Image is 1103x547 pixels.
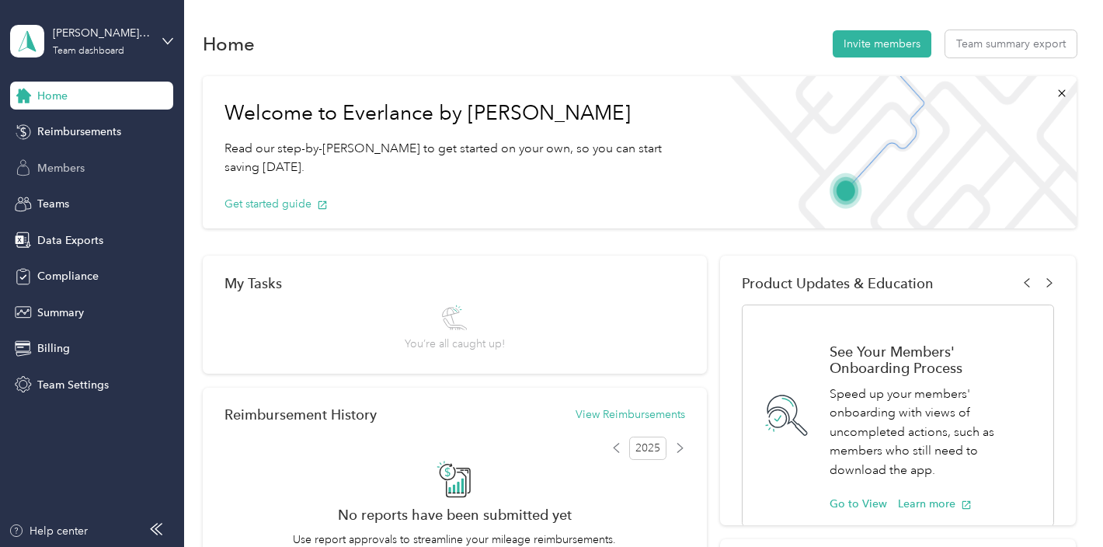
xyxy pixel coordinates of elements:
[224,101,694,126] h1: Welcome to Everlance by [PERSON_NAME]
[224,275,685,291] div: My Tasks
[224,196,328,212] button: Get started guide
[9,523,88,539] button: Help center
[830,385,1037,480] p: Speed up your members' onboarding with views of uncompleted actions, such as members who still ne...
[576,406,685,423] button: View Reimbursements
[224,406,377,423] h2: Reimbursement History
[53,25,150,41] div: [PERSON_NAME] Reprographics
[37,232,103,249] span: Data Exports
[37,377,109,393] span: Team Settings
[224,507,685,523] h2: No reports have been submitted yet
[37,160,85,176] span: Members
[742,275,934,291] span: Product Updates & Education
[830,343,1037,376] h1: See Your Members' Onboarding Process
[1016,460,1103,547] iframe: Everlance-gr Chat Button Frame
[833,30,931,57] button: Invite members
[629,437,666,460] span: 2025
[203,36,255,52] h1: Home
[37,305,84,321] span: Summary
[830,496,887,512] button: Go to View
[53,47,124,56] div: Team dashboard
[37,88,68,104] span: Home
[37,124,121,140] span: Reimbursements
[224,139,694,177] p: Read our step-by-[PERSON_NAME] to get started on your own, so you can start saving [DATE].
[716,76,1077,228] img: Welcome to everlance
[37,196,69,212] span: Teams
[898,496,972,512] button: Learn more
[37,268,99,284] span: Compliance
[37,340,70,357] span: Billing
[405,336,505,352] span: You’re all caught up!
[945,30,1077,57] button: Team summary export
